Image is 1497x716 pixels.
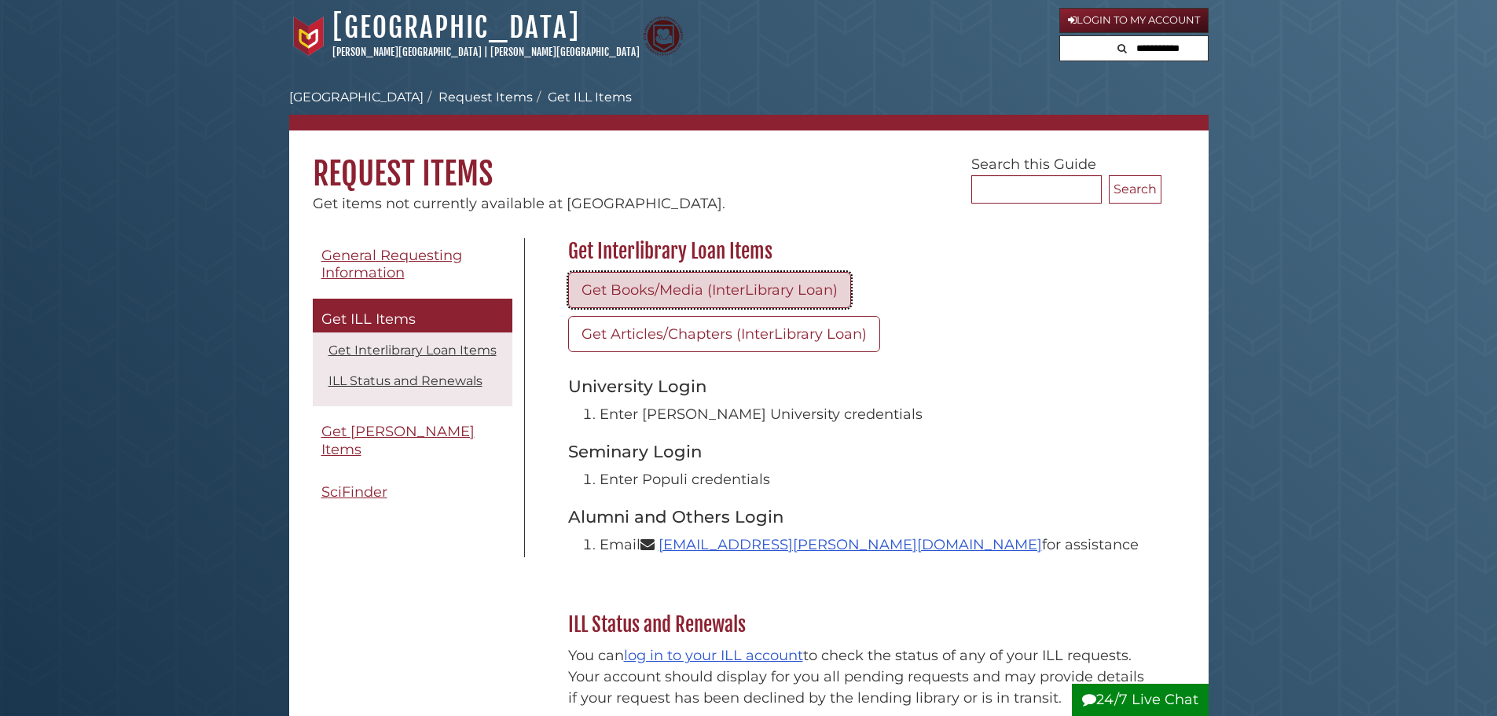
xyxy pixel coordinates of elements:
a: [EMAIL_ADDRESS][PERSON_NAME][DOMAIN_NAME] [659,536,1042,553]
span: Get items not currently available at [GEOGRAPHIC_DATA]. [313,195,725,212]
a: Request Items [438,90,533,105]
i: Search [1117,43,1127,53]
h2: ILL Status and Renewals [560,612,1161,637]
a: Login to My Account [1059,8,1209,33]
div: Guide Pages [313,238,512,518]
li: Enter Populi credentials [600,469,1154,490]
a: Get Books/Media (InterLibrary Loan) [568,272,851,308]
img: Calvin Theological Seminary [644,17,683,56]
button: 24/7 Live Chat [1072,684,1209,716]
a: log in to your ILL account [624,647,803,664]
h2: Get Interlibrary Loan Items [560,239,1161,264]
a: Get [PERSON_NAME] Items [313,414,512,467]
a: [PERSON_NAME][GEOGRAPHIC_DATA] [490,46,640,58]
h3: University Login [568,376,1154,396]
a: [PERSON_NAME][GEOGRAPHIC_DATA] [332,46,482,58]
a: ILL Status and Renewals [328,373,482,388]
li: Email for assistance [600,534,1154,556]
span: Get ILL Items [321,310,416,328]
a: [GEOGRAPHIC_DATA] [332,10,580,45]
button: Search [1113,36,1132,57]
li: Enter [PERSON_NAME] University credentials [600,404,1154,425]
a: [GEOGRAPHIC_DATA] [289,90,424,105]
a: General Requesting Information [313,238,512,291]
span: | [484,46,488,58]
a: Get Articles/Chapters (InterLibrary Loan) [568,316,880,352]
a: Get ILL Items [313,299,512,333]
p: You can to check the status of any of your ILL requests. Your account should display for you all ... [568,645,1154,709]
h3: Seminary Login [568,441,1154,461]
button: Search [1109,175,1161,204]
h1: Request Items [289,130,1209,193]
span: SciFinder [321,483,387,501]
nav: breadcrumb [289,88,1209,130]
a: SciFinder [313,475,512,510]
span: Get [PERSON_NAME] Items [321,423,475,458]
h3: Alumni and Others Login [568,506,1154,527]
a: Get Interlibrary Loan Items [328,343,497,358]
img: Calvin University [289,17,328,56]
span: General Requesting Information [321,247,462,282]
li: Get ILL Items [533,88,632,107]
